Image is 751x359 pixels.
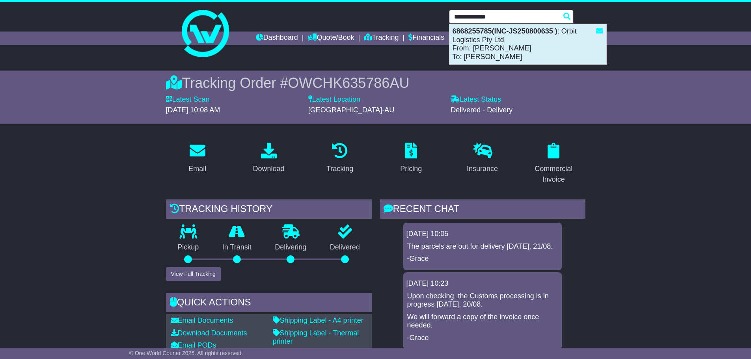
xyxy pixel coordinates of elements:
[273,316,363,324] a: Shipping Label - A4 printer
[522,140,585,188] a: Commercial Invoice
[211,243,263,252] p: In Transit
[395,140,427,177] a: Pricing
[451,95,501,104] label: Latest Status
[400,164,422,174] div: Pricing
[253,164,284,174] div: Download
[307,32,354,45] a: Quote/Book
[408,32,444,45] a: Financials
[288,75,409,91] span: OWCHK635786AU
[406,279,559,288] div: [DATE] 10:23
[407,255,558,263] p: -Grace
[171,329,247,337] a: Download Documents
[263,243,319,252] p: Delivering
[308,106,394,114] span: [GEOGRAPHIC_DATA]-AU
[166,243,211,252] p: Pickup
[183,140,211,177] a: Email
[166,199,372,221] div: Tracking history
[407,334,558,342] p: -Grace
[166,293,372,314] div: Quick Actions
[462,140,503,177] a: Insurance
[467,164,498,174] div: Insurance
[321,140,358,177] a: Tracking
[364,32,399,45] a: Tracking
[166,74,585,91] div: Tracking Order #
[380,199,585,221] div: RECENT CHAT
[326,164,353,174] div: Tracking
[308,95,360,104] label: Latest Location
[407,313,558,330] p: We will forward a copy of the invoice once needed.
[407,292,558,309] p: Upon checking, the Customs processing is in progress [DATE], 20/08.
[407,242,558,251] p: The parcels are out for delivery [DATE], 21/08.
[451,106,512,114] span: Delivered - Delivery
[188,164,206,174] div: Email
[406,230,559,238] div: [DATE] 10:05
[171,316,233,324] a: Email Documents
[129,350,243,356] span: © One World Courier 2025. All rights reserved.
[273,329,359,346] a: Shipping Label - Thermal printer
[527,164,580,185] div: Commercial Invoice
[248,140,289,177] a: Download
[166,95,210,104] label: Latest Scan
[318,243,372,252] p: Delivered
[256,32,298,45] a: Dashboard
[166,267,221,281] button: View Full Tracking
[171,341,216,349] a: Email PODs
[166,106,220,114] span: [DATE] 10:08 AM
[453,27,557,35] strong: 6868255785(INC-JS250800635 )
[449,24,606,64] div: : Orbit Logistics Pty Ltd From: [PERSON_NAME] To: [PERSON_NAME]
